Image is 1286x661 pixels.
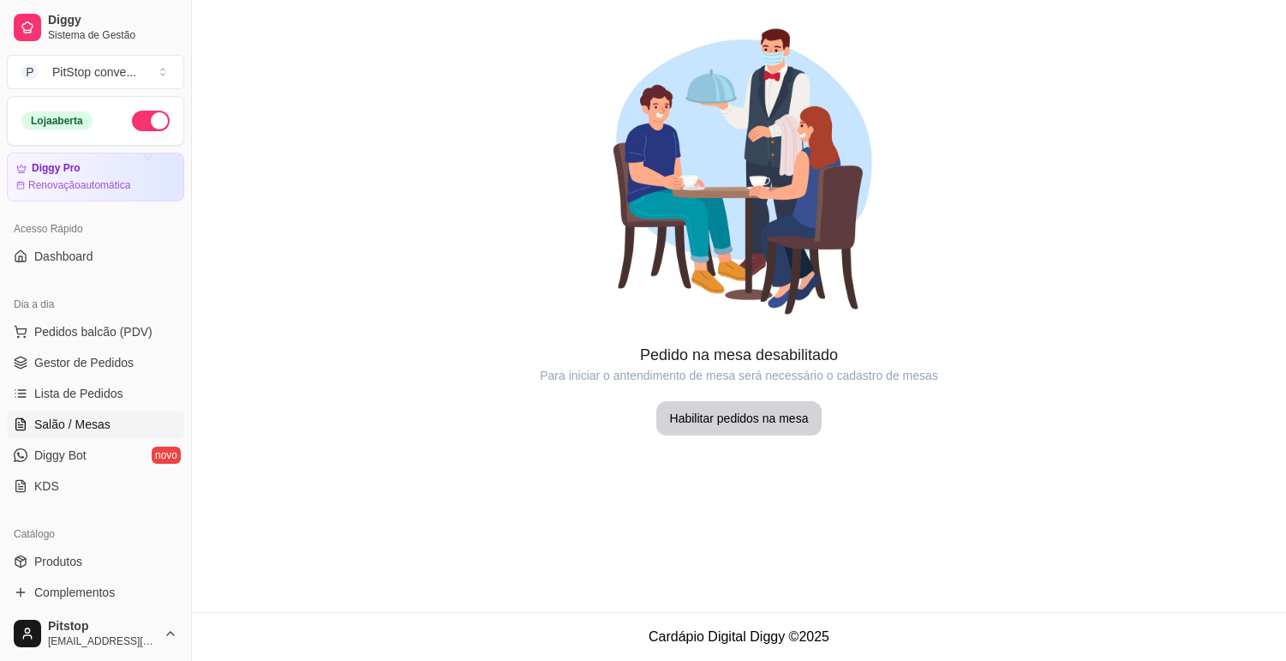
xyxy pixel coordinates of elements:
a: KDS [7,472,184,500]
div: PitStop conve ... [52,63,136,81]
button: Select a team [7,55,184,89]
a: Diggy Botnovo [7,442,184,469]
a: Gestor de Pedidos [7,349,184,376]
div: Loja aberta [21,111,93,130]
button: Habilitar pedidos na mesa [656,401,822,436]
a: Lista de Pedidos [7,380,184,407]
a: Salão / Mesas [7,411,184,438]
span: Lista de Pedidos [34,385,123,402]
a: Complementos [7,579,184,606]
a: Dashboard [7,243,184,270]
div: Acesso Rápido [7,215,184,243]
span: KDS [34,478,59,495]
span: Diggy Bot [34,447,87,464]
div: Dia a dia [7,291,184,318]
div: Catálogo [7,520,184,548]
span: Diggy [48,13,177,28]
span: P [21,63,39,81]
span: Gestor de Pedidos [34,354,134,371]
a: DiggySistema de Gestão [7,7,184,48]
span: Sistema de Gestão [48,28,177,42]
article: Pedido na mesa desabilitado [192,343,1286,367]
span: Produtos [34,553,82,570]
button: Alterar Status [132,111,170,131]
span: Complementos [34,584,115,601]
button: Pitstop[EMAIL_ADDRESS][DOMAIN_NAME] [7,613,184,654]
article: Renovação automática [28,178,130,192]
button: Pedidos balcão (PDV) [7,318,184,346]
span: Pitstop [48,619,157,634]
a: Produtos [7,548,184,575]
span: [EMAIL_ADDRESS][DOMAIN_NAME] [48,634,157,648]
footer: Cardápio Digital Diggy © 2025 [192,612,1286,661]
article: Diggy Pro [32,162,81,175]
span: Dashboard [34,248,93,265]
article: Para iniciar o antendimento de mesa será necessário o cadastro de mesas [192,367,1286,384]
span: Pedidos balcão (PDV) [34,323,153,340]
a: Diggy ProRenovaçãoautomática [7,153,184,201]
span: Salão / Mesas [34,416,111,433]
